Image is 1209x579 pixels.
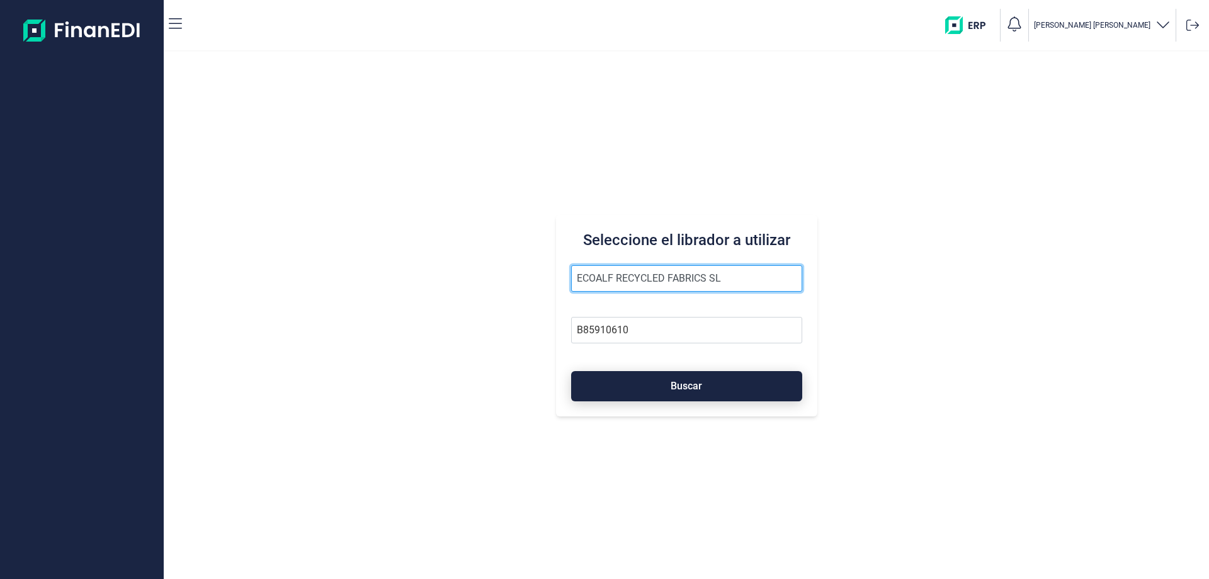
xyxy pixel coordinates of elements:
span: Buscar [671,381,702,391]
button: Buscar [571,371,802,401]
button: [PERSON_NAME] [PERSON_NAME] [1034,16,1171,35]
input: Busque por NIF [571,317,802,343]
h3: Seleccione el librador a utilizar [571,230,802,250]
input: Seleccione la razón social [571,265,802,292]
img: Logo de aplicación [23,10,141,50]
p: [PERSON_NAME] [PERSON_NAME] [1034,20,1150,30]
img: erp [945,16,995,34]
